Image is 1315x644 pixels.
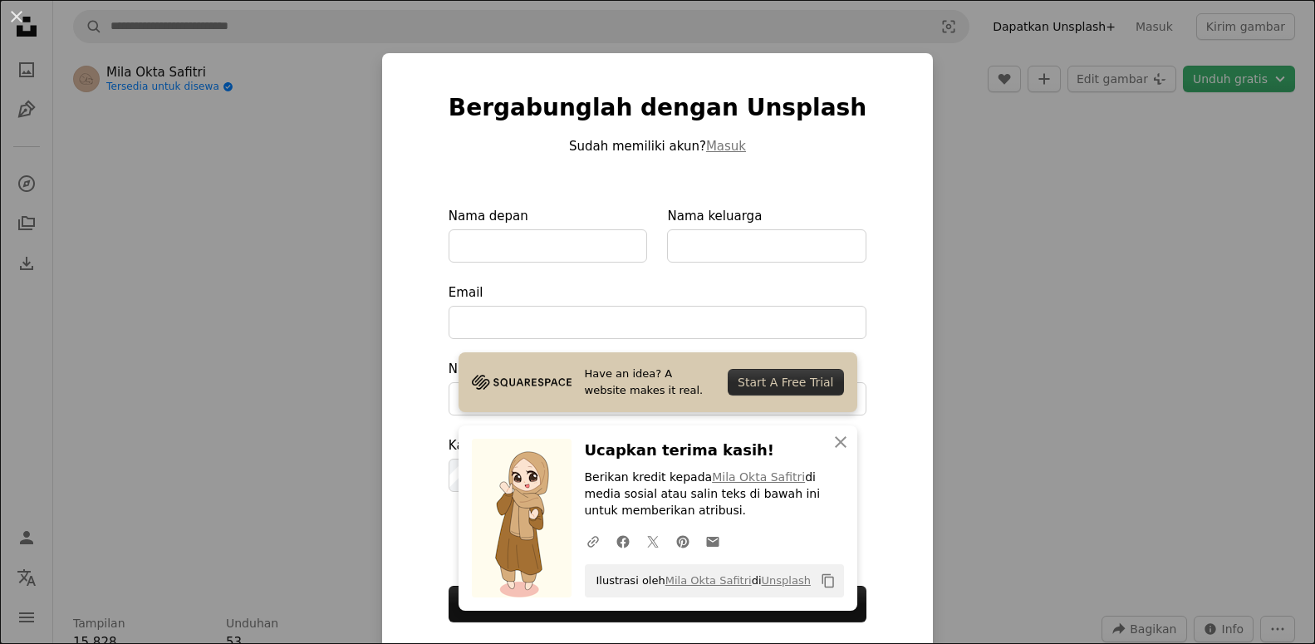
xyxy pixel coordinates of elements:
[449,283,866,339] label: Email
[665,574,752,587] a: Mila Okta Safitri
[472,370,572,395] img: file-1705255347840-230a6ab5bca9image
[588,568,811,594] span: Ilustrasi oleh di
[667,206,866,263] label: Nama keluarga
[449,382,866,415] input: Nama pengguna(hanya huruf, angka, dan garis bawah)
[449,206,648,263] label: Nama depan
[728,369,843,396] div: Start A Free Trial
[585,439,844,463] h3: Ucapkan terima kasih!
[638,524,668,558] a: Bagikan di Twitter
[667,229,866,263] input: Nama keluarga
[449,93,866,123] h1: Bergabunglah dengan Unsplash
[814,567,842,595] button: Salin ke papan klip
[449,586,866,622] button: Daftar
[668,524,698,558] a: Bagikan di Pinterest
[762,574,811,587] a: Unsplash
[608,524,638,558] a: Bagikan di Facebook
[459,352,857,412] a: Have an idea? A website makes it real.Start A Free Trial
[706,136,746,156] button: Masuk
[698,524,728,558] a: Bagikan melalui email
[449,459,796,492] input: Kata sandi(minimal 8 karakter)
[449,306,866,339] input: Email
[585,366,715,399] span: Have an idea? A website makes it real.
[449,136,866,156] p: Sudah memiliki akun?
[585,469,844,519] p: Berikan kredit kepada di media sosial atau salin teks di bawah ini untuk memberikan atribusi.
[712,470,805,484] a: Mila Okta Safitri
[449,435,866,492] label: Kata sandi
[449,229,648,263] input: Nama depan
[449,359,866,415] label: Nama pengguna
